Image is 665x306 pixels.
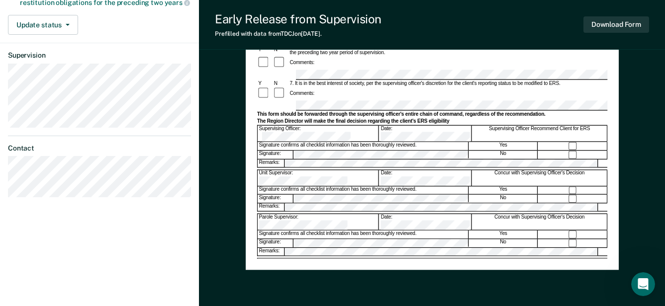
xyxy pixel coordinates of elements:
div: Date: [380,214,472,230]
dt: Contact [8,144,191,153]
div: N [273,80,288,87]
div: Remarks: [258,204,285,211]
div: Y [257,80,273,87]
div: Signature confirms all checklist information has been thoroughly reviewed. [258,230,469,238]
div: Date: [380,170,472,186]
div: Yes [469,186,538,194]
div: Date: [380,126,472,142]
div: Signature: [258,239,293,247]
div: Remarks: [258,159,285,167]
div: Concur with Supervising Officer's Decision [472,170,607,186]
div: Signature: [258,151,293,159]
div: Signature confirms all checklist information has been thoroughly reviewed. [258,186,469,194]
div: This form should be forwarded through the supervising officer's entire chain of command, regardle... [257,111,607,118]
div: No [469,151,538,159]
div: Date: [380,258,472,274]
div: Supervising Officer: [258,126,379,142]
button: Download Form [583,16,649,33]
div: The Region Director will make the final decision regarding the client's ERS eligibility [257,118,607,125]
div: Assistant Region Director: [258,258,379,274]
div: Remarks: [258,248,285,255]
div: Prefilled with data from TDCJ on [DATE] . [215,30,381,37]
div: No [469,239,538,247]
div: Yes [469,142,538,150]
div: Signature confirms all checklist information has been thoroughly reviewed. [258,142,469,150]
div: Yes [469,230,538,238]
dt: Supervision [8,51,191,60]
div: Signature: [258,195,293,203]
div: Unit Supervisor: [258,170,379,186]
div: Early Release from Supervision [215,12,381,26]
div: Comments: [288,90,316,97]
div: Supervising Officer Recommend Client for ERS [472,126,607,142]
div: Concur with Supervising Officer's Decision [472,258,607,274]
div: Parole Supervisor: [258,214,379,230]
iframe: Intercom live chat [631,272,655,296]
button: Update status [8,15,78,35]
div: 7. It is in the best interest of society, per the supervising officer's discretion for the client... [288,80,607,87]
div: No [469,195,538,203]
div: Comments: [288,60,316,66]
div: Concur with Supervising Officer's Decision [472,214,607,230]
